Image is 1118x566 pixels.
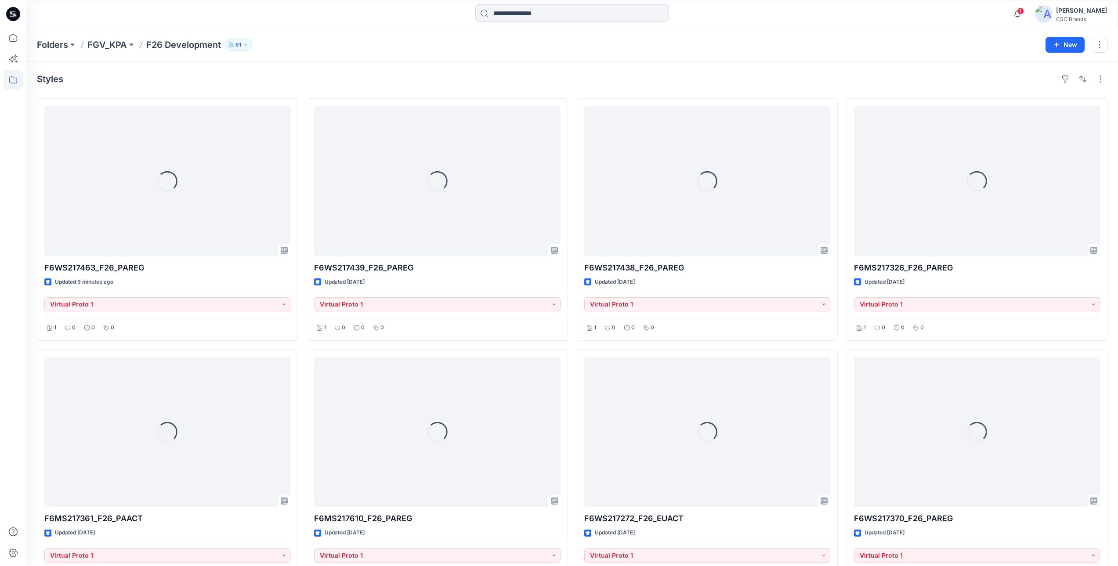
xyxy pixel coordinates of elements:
p: 1 [54,323,56,332]
p: Updated [DATE] [595,278,635,287]
button: New [1046,37,1085,53]
a: Folders [37,39,68,51]
p: 1 [324,323,326,332]
p: 0 [612,323,615,332]
p: 0 [380,323,384,332]
p: Updated 9 minutes ago [55,278,113,287]
p: Updated [DATE] [865,278,905,287]
p: F6MS217610_F26_PAREG [314,512,560,525]
span: 1 [1017,7,1024,14]
p: 0 [361,323,365,332]
p: Updated [DATE] [865,528,905,537]
p: F6WS217272_F26_EUACT [584,512,830,525]
p: 0 [91,323,95,332]
p: 61 [235,40,241,50]
p: F6MS217361_F26_PAACT [44,512,290,525]
p: 0 [342,323,345,332]
p: Updated [DATE] [595,528,635,537]
div: CSC Brands [1056,16,1107,22]
p: 0 [920,323,924,332]
a: FGV_KPA [87,39,127,51]
img: avatar [1035,5,1053,23]
p: 0 [111,323,114,332]
p: 0 [901,323,905,332]
p: Updated [DATE] [325,278,365,287]
p: F6MS217326_F26_PAREG [854,262,1100,274]
p: 0 [631,323,635,332]
p: F6WS217370_F26_PAREG [854,512,1100,525]
p: F6WS217463_F26_PAREG [44,262,290,274]
p: F6WS217439_F26_PAREG [314,262,560,274]
p: Updated [DATE] [55,528,95,537]
div: [PERSON_NAME] [1056,5,1107,16]
p: Updated [DATE] [325,528,365,537]
p: F26 Development [146,39,221,51]
h4: Styles [37,74,63,84]
button: 61 [224,39,252,51]
p: 0 [651,323,654,332]
p: 0 [72,323,76,332]
p: 1 [594,323,596,332]
p: 0 [882,323,885,332]
p: F6WS217438_F26_PAREG [584,262,830,274]
p: 1 [864,323,866,332]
